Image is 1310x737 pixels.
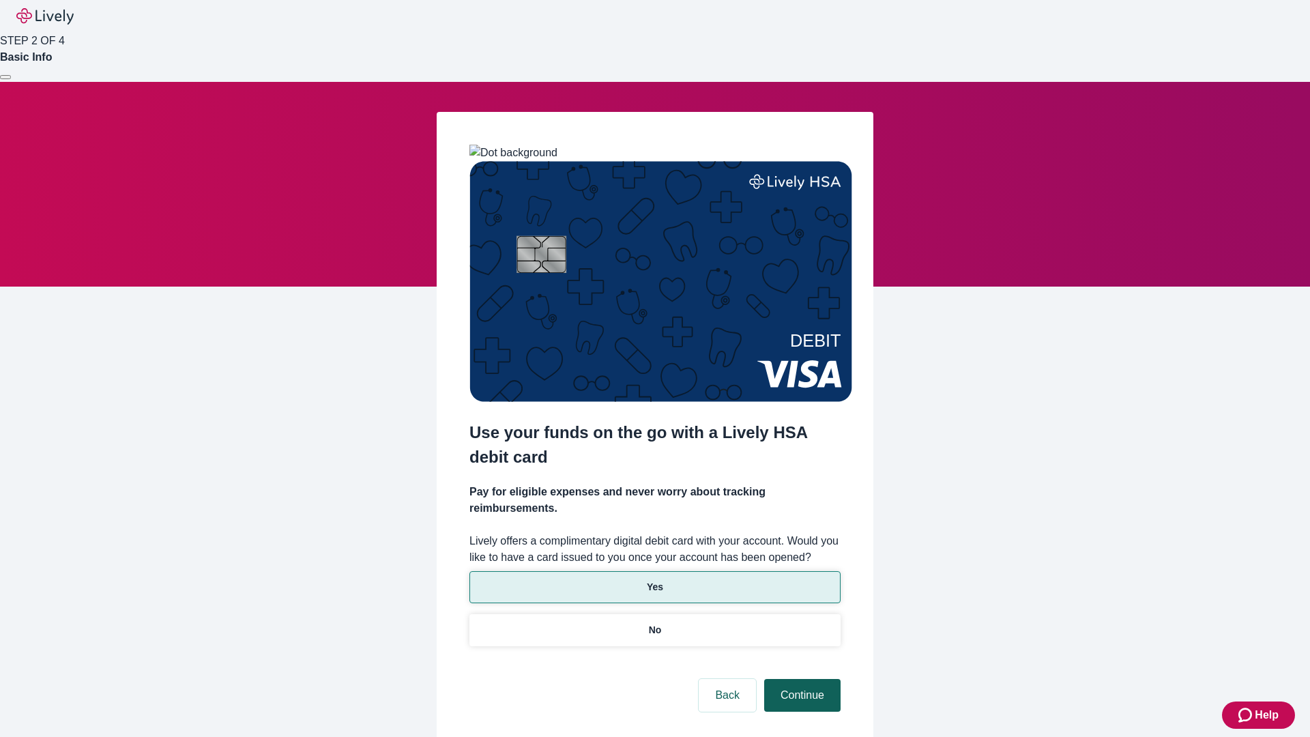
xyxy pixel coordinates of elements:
[469,533,841,566] label: Lively offers a complimentary digital debit card with your account. Would you like to have a card...
[469,484,841,517] h4: Pay for eligible expenses and never worry about tracking reimbursements.
[1238,707,1255,723] svg: Zendesk support icon
[647,580,663,594] p: Yes
[469,161,852,402] img: Debit card
[649,623,662,637] p: No
[764,679,841,712] button: Continue
[469,420,841,469] h2: Use your funds on the go with a Lively HSA debit card
[1255,707,1279,723] span: Help
[1222,702,1295,729] button: Zendesk support iconHelp
[469,614,841,646] button: No
[16,8,74,25] img: Lively
[469,571,841,603] button: Yes
[469,145,557,161] img: Dot background
[699,679,756,712] button: Back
